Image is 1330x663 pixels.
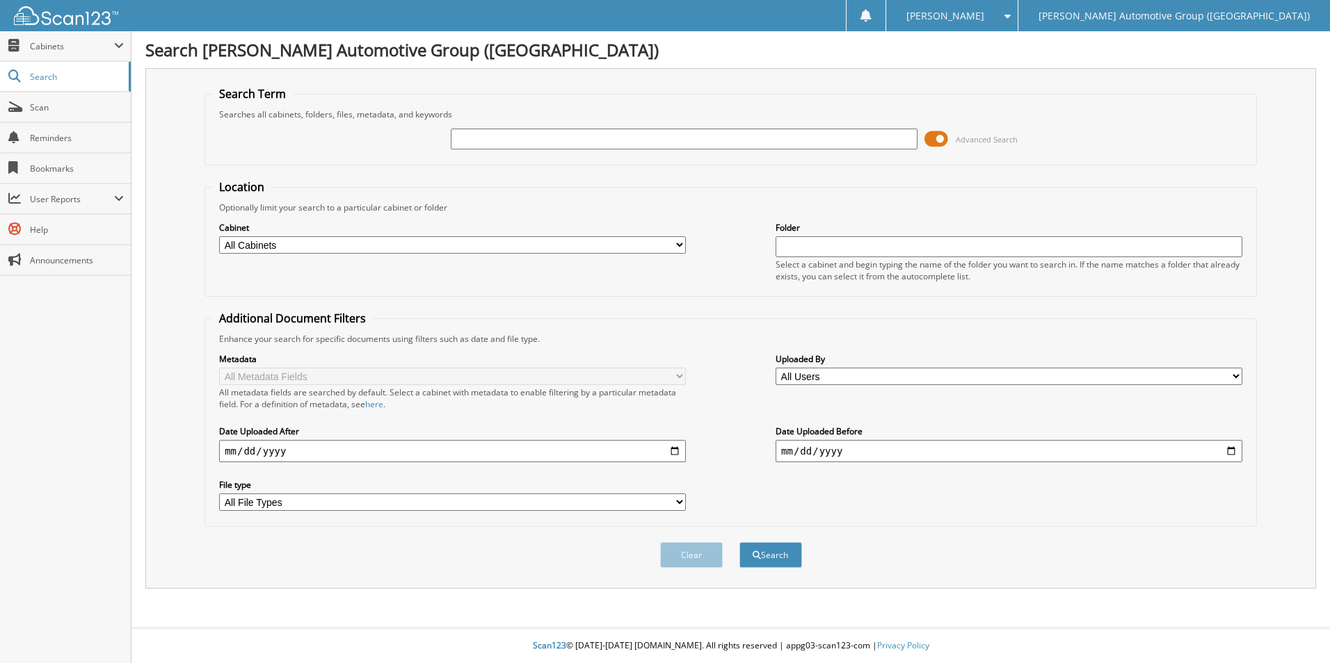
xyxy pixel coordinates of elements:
[776,259,1242,282] div: Select a cabinet and begin typing the name of the folder you want to search in. If the name match...
[30,224,124,236] span: Help
[219,353,686,365] label: Metadata
[212,108,1249,120] div: Searches all cabinets, folders, files, metadata, and keywords
[776,440,1242,462] input: end
[906,12,984,20] span: [PERSON_NAME]
[212,86,293,101] legend: Search Term
[739,542,802,568] button: Search
[212,333,1249,345] div: Enhance your search for specific documents using filters such as date and file type.
[660,542,723,568] button: Clear
[131,629,1330,663] div: © [DATE]-[DATE] [DOMAIN_NAME]. All rights reserved | appg03-scan123-com |
[30,101,124,113] span: Scan
[212,202,1249,213] div: Optionally limit your search to a particular cabinet or folder
[219,440,686,462] input: start
[365,398,383,410] a: here
[219,479,686,491] label: File type
[30,254,124,266] span: Announcements
[212,311,373,326] legend: Additional Document Filters
[776,222,1242,234] label: Folder
[30,71,122,83] span: Search
[14,6,118,25] img: scan123-logo-white.svg
[30,193,114,205] span: User Reports
[1039,12,1310,20] span: [PERSON_NAME] Automotive Group ([GEOGRAPHIC_DATA])
[219,222,686,234] label: Cabinet
[219,425,686,437] label: Date Uploaded After
[776,425,1242,437] label: Date Uploaded Before
[30,163,124,174] span: Bookmarks
[212,179,271,195] legend: Location
[30,132,124,144] span: Reminders
[956,134,1018,145] span: Advanced Search
[219,386,686,410] div: All metadata fields are searched by default. Select a cabinet with metadata to enable filtering b...
[30,40,114,52] span: Cabinets
[877,639,929,651] a: Privacy Policy
[776,353,1242,365] label: Uploaded By
[145,38,1316,61] h1: Search [PERSON_NAME] Automotive Group ([GEOGRAPHIC_DATA])
[533,639,566,651] span: Scan123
